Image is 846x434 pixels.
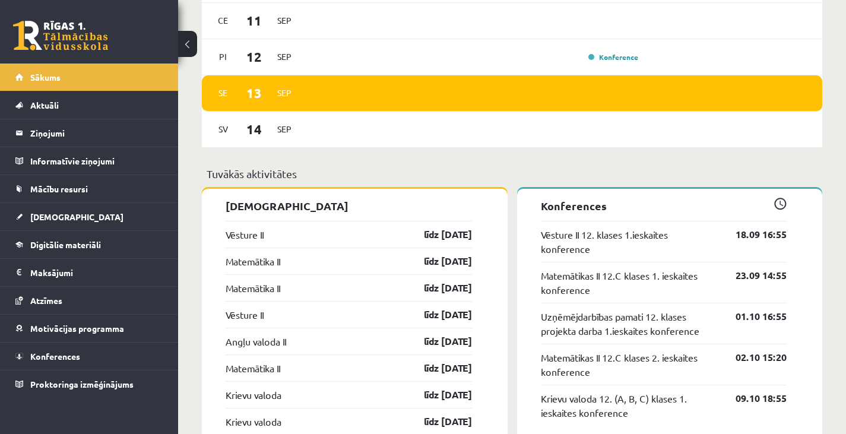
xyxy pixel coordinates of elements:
span: Sep [272,84,297,102]
span: Ce [211,11,236,30]
a: līdz [DATE] [403,334,472,349]
span: Mācību resursi [30,183,88,194]
a: Matemātika II [226,281,280,295]
a: Atzīmes [15,287,163,314]
a: līdz [DATE] [403,308,472,322]
a: Vēsture II [226,227,264,242]
a: Informatīvie ziņojumi [15,147,163,175]
a: [DEMOGRAPHIC_DATA] [15,203,163,230]
a: Vēsture II 12. klases 1.ieskaites konference [541,227,718,256]
a: Angļu valoda II [226,334,286,349]
a: Maksājumi [15,259,163,286]
a: Matemātika II [226,254,280,268]
a: 01.10 16:55 [718,309,787,324]
a: līdz [DATE] [403,227,472,242]
span: Motivācijas programma [30,323,124,334]
a: Vēsture II [226,308,264,322]
p: Konferences [541,198,787,214]
a: Uzņēmējdarbības pamati 12. klases projekta darba 1.ieskaites konference [541,309,718,338]
span: 14 [236,119,273,139]
a: līdz [DATE] [403,281,472,295]
span: Sākums [30,72,61,83]
a: Motivācijas programma [15,315,163,342]
a: Mācību resursi [15,175,163,202]
span: Konferences [30,351,80,362]
a: līdz [DATE] [403,361,472,375]
legend: Ziņojumi [30,119,163,147]
a: Proktoringa izmēģinājums [15,370,163,398]
a: Krievu valoda 12. (A, B, C) klases 1. ieskaites konference [541,391,718,420]
span: Digitālie materiāli [30,239,101,250]
a: Konferences [15,343,163,370]
a: Digitālie materiāli [15,231,163,258]
a: Krievu valoda [226,388,281,402]
a: Aktuāli [15,91,163,119]
span: [DEMOGRAPHIC_DATA] [30,211,123,222]
span: Se [211,84,236,102]
a: Matemātikas II 12.C klases 2. ieskaites konference [541,350,718,379]
span: Sep [272,11,297,30]
p: [DEMOGRAPHIC_DATA] [226,198,472,214]
a: Sākums [15,64,163,91]
a: 09.10 18:55 [718,391,787,406]
a: Matemātikas II 12.C klases 1. ieskaites konference [541,268,718,297]
span: Proktoringa izmēģinājums [30,379,134,389]
a: 23.09 14:55 [718,268,787,283]
a: Ziņojumi [15,119,163,147]
a: 18.09 16:55 [718,227,787,242]
legend: Informatīvie ziņojumi [30,147,163,175]
span: 11 [236,11,273,30]
a: līdz [DATE] [403,388,472,402]
span: 13 [236,83,273,103]
legend: Maksājumi [30,259,163,286]
a: Rīgas 1. Tālmācības vidusskola [13,21,108,50]
a: Krievu valoda [226,414,281,429]
p: Tuvākās aktivitātes [207,166,818,182]
span: Sep [272,120,297,138]
span: Atzīmes [30,295,62,306]
a: Matemātika II [226,361,280,375]
a: Konference [588,52,638,62]
span: Sep [272,47,297,66]
a: līdz [DATE] [403,254,472,268]
span: Sv [211,120,236,138]
a: 02.10 15:20 [718,350,787,365]
span: Aktuāli [30,100,59,110]
span: Pi [211,47,236,66]
span: 12 [236,47,273,66]
a: līdz [DATE] [403,414,472,429]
